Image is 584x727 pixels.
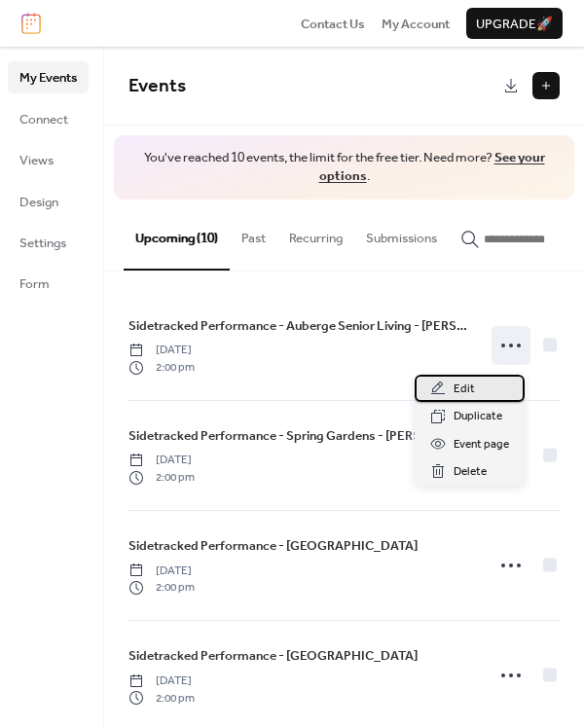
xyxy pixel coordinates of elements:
button: Past [230,200,277,268]
button: Upcoming (10) [124,200,230,270]
span: Sidetracked Performance - [GEOGRAPHIC_DATA] [128,646,418,666]
span: Settings [19,234,66,253]
span: Sidetracked Performance - [GEOGRAPHIC_DATA] [128,536,418,556]
button: Upgrade🚀 [466,8,563,39]
span: [DATE] [128,672,195,690]
a: Views [8,144,89,175]
a: Connect [8,103,89,134]
a: Sidetracked Performance - Auberge Senior Living - [PERSON_NAME] [128,315,472,337]
span: Delete [454,462,487,482]
span: 2:00 pm [128,579,195,597]
span: Upgrade 🚀 [476,15,553,34]
a: Design [8,186,89,217]
a: Form [8,268,89,299]
span: 2:00 pm [128,469,195,487]
span: Views [19,151,54,170]
a: See your options [319,145,545,189]
span: Contact Us [301,15,365,34]
span: 2:00 pm [128,359,195,377]
span: My Account [382,15,450,34]
a: Sidetracked Performance - [GEOGRAPHIC_DATA] [128,535,418,557]
span: Design [19,193,58,212]
a: My Events [8,61,89,92]
a: Sidetracked Performance - [GEOGRAPHIC_DATA] [128,645,418,667]
span: You've reached 10 events, the limit for the free tier. Need more? . [133,149,555,186]
button: Submissions [354,200,449,268]
span: Duplicate [454,407,502,426]
a: Sidetracked Performance - Spring Gardens - [PERSON_NAME] [128,425,472,447]
a: My Account [382,14,450,33]
span: [DATE] [128,342,195,359]
span: Events [128,68,186,104]
span: [DATE] [128,563,195,580]
span: My Events [19,68,77,88]
span: [DATE] [128,452,195,469]
span: Edit [454,380,475,399]
img: logo [21,13,41,34]
a: Contact Us [301,14,365,33]
span: Sidetracked Performance - Spring Gardens - [PERSON_NAME] [128,426,472,446]
span: 2:00 pm [128,690,195,708]
span: Form [19,274,50,294]
span: Sidetracked Performance - Auberge Senior Living - [PERSON_NAME] [128,316,472,336]
span: Event page [454,435,509,454]
button: Recurring [277,200,354,268]
a: Settings [8,227,89,258]
span: Connect [19,110,68,129]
